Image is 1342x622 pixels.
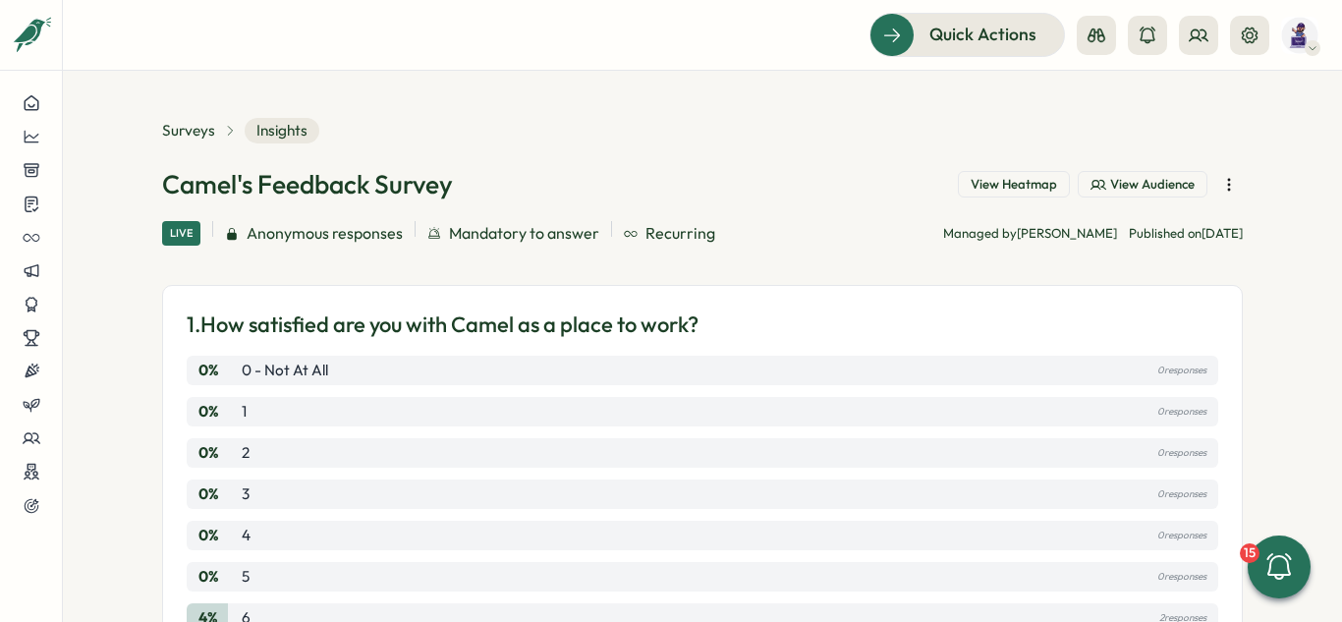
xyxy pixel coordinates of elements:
[198,442,238,464] p: 0 %
[198,566,238,588] p: 0 %
[242,566,250,588] p: 5
[162,167,453,201] h1: Camel's Feedback Survey
[1202,225,1243,241] span: [DATE]
[162,120,215,141] a: Surveys
[198,525,238,546] p: 0 %
[1157,525,1206,546] p: 0 responses
[162,221,200,246] div: Live
[247,221,403,246] span: Anonymous responses
[1157,566,1206,588] p: 0 responses
[242,525,251,546] p: 4
[1110,176,1195,194] span: View Audience
[1157,483,1206,505] p: 0 responses
[242,360,328,381] p: 0 - Not at all
[971,176,1057,194] span: View Heatmap
[242,401,247,423] p: 1
[869,13,1065,56] button: Quick Actions
[449,221,599,246] span: Mandatory to answer
[198,483,238,505] p: 0 %
[242,483,250,505] p: 3
[198,401,238,423] p: 0 %
[1078,171,1207,198] button: View Audience
[1129,225,1243,243] p: Published on
[1240,543,1259,563] div: 15
[1248,536,1311,598] button: 15
[1157,401,1206,423] p: 0 responses
[1017,225,1117,241] span: [PERSON_NAME]
[198,360,238,381] p: 0 %
[929,22,1036,47] span: Quick Actions
[1157,360,1206,381] p: 0 responses
[645,221,715,246] span: Recurring
[943,225,1117,243] p: Managed by
[242,442,250,464] p: 2
[187,310,699,340] p: 1. How satisfied are you with Camel as a place to work?
[1281,17,1318,54] img: John Sproul
[1157,442,1206,464] p: 0 responses
[958,171,1070,198] button: View Heatmap
[245,118,319,143] span: Insights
